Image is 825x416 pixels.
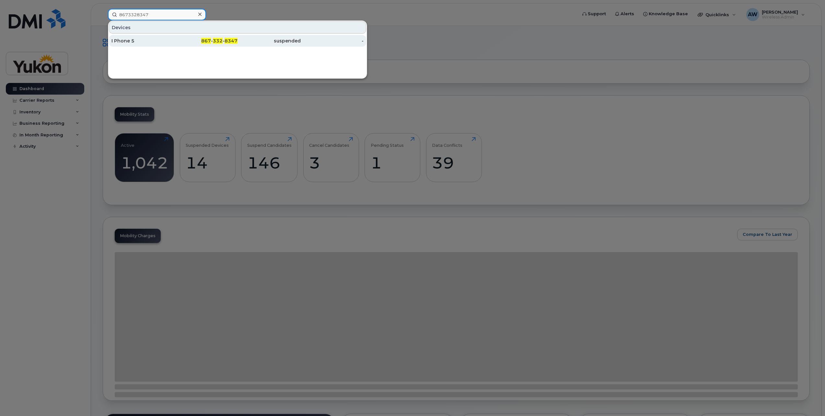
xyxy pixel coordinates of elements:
[175,38,238,44] div: - -
[111,38,175,44] div: I Phone 5
[213,38,223,44] span: 332
[238,38,301,44] div: suspended
[109,21,366,34] div: Devices
[301,38,364,44] div: -
[225,38,238,44] span: 8347
[201,38,211,44] span: 867
[109,35,366,47] a: I Phone 5867-332-8347suspended-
